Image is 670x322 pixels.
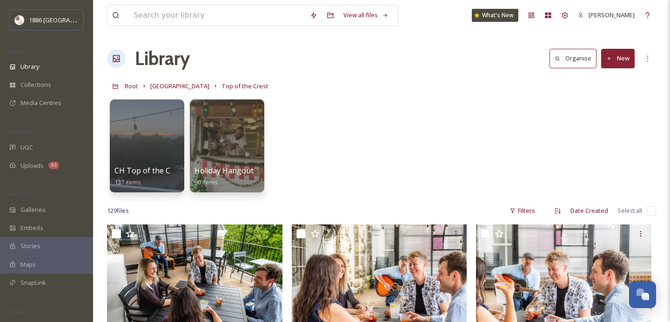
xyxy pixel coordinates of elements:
[20,278,46,287] span: SnapLink
[194,178,218,186] span: 90 items
[617,206,642,215] span: Select all
[221,82,268,90] span: Top of the Crest
[566,202,613,220] div: Date Created
[194,165,254,176] span: Holiday Hangout
[15,15,24,25] img: logos.png
[20,62,39,71] span: Library
[9,129,29,136] span: COLLECT
[29,15,102,24] span: 1886 [GEOGRAPHIC_DATA]
[114,165,184,176] span: CH Top of the Crest
[20,161,44,170] span: Uploads
[129,5,305,26] input: Search your library
[20,99,61,107] span: Media Centres
[20,205,46,214] span: Galleries
[20,143,33,152] span: UGC
[20,242,40,250] span: Stories
[114,178,141,186] span: 137 items
[125,80,138,92] a: Root
[339,6,393,24] a: View all files
[194,166,254,186] a: Holiday Hangout90 items
[9,308,28,315] span: SOCIALS
[107,206,129,215] span: 129 file s
[20,223,43,232] span: Embeds
[221,80,268,92] a: Top of the Crest
[472,9,518,22] a: What's New
[125,82,138,90] span: Root
[601,49,635,68] button: New
[629,281,656,308] button: Open Chat
[573,6,639,24] a: [PERSON_NAME]
[9,191,31,198] span: WIDGETS
[20,260,36,269] span: Maps
[114,166,184,186] a: CH Top of the Crest137 items
[150,80,209,92] a: [GEOGRAPHIC_DATA]
[150,82,209,90] span: [GEOGRAPHIC_DATA]
[589,11,635,19] span: [PERSON_NAME]
[549,49,596,68] button: Organise
[20,80,51,89] span: Collections
[9,48,26,55] span: MEDIA
[549,49,601,68] a: Organise
[135,45,190,72] a: Library
[505,202,540,220] div: Filters
[48,162,59,169] div: 93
